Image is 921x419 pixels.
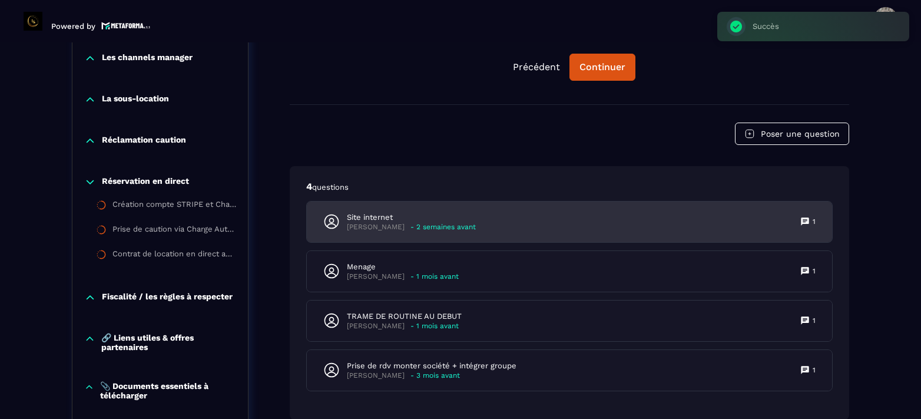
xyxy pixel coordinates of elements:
p: 4 [306,180,833,193]
p: 1 [813,316,816,325]
p: - 1 mois avant [410,322,459,331]
p: 1 [813,365,816,375]
img: logo-branding [24,12,42,31]
p: 📎 Documents essentiels à télécharger [100,381,236,400]
button: Précédent [503,54,569,80]
button: Continuer [569,54,635,81]
p: Réservation en direct [102,176,189,188]
p: La sous-location [102,94,169,105]
button: Poser une question [735,123,849,145]
span: questions [312,183,349,192]
div: Continuer [579,61,625,73]
p: 1 [813,266,816,276]
p: [PERSON_NAME] [347,371,405,380]
p: 1 [813,217,816,226]
p: TRAME DE ROUTINE AU DEBUT [347,311,462,322]
p: Réclamation caution [102,135,186,147]
p: 🔗 Liens utiles & offres partenaires [101,333,236,352]
div: Création compte STRIPE et Charge Automation [112,200,236,213]
p: - 2 semaines avant [410,223,476,232]
p: Menage [347,262,459,272]
p: [PERSON_NAME] [347,223,405,232]
p: Prise de rdv monter société + intégrer groupe [347,361,516,371]
div: Contrat de location en direct automatisé via Jotform [112,249,236,262]
p: Powered by [51,22,95,31]
p: [PERSON_NAME] [347,322,405,331]
p: Site internet [347,212,476,223]
p: - 1 mois avant [410,272,459,281]
div: Prise de caution via Charge Automation [112,225,236,237]
p: Fiscalité / les règles à respecter [102,292,233,303]
p: Les channels manager [102,52,193,64]
img: logo [101,21,151,31]
p: - 3 mois avant [410,371,460,380]
p: [PERSON_NAME] [347,272,405,281]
